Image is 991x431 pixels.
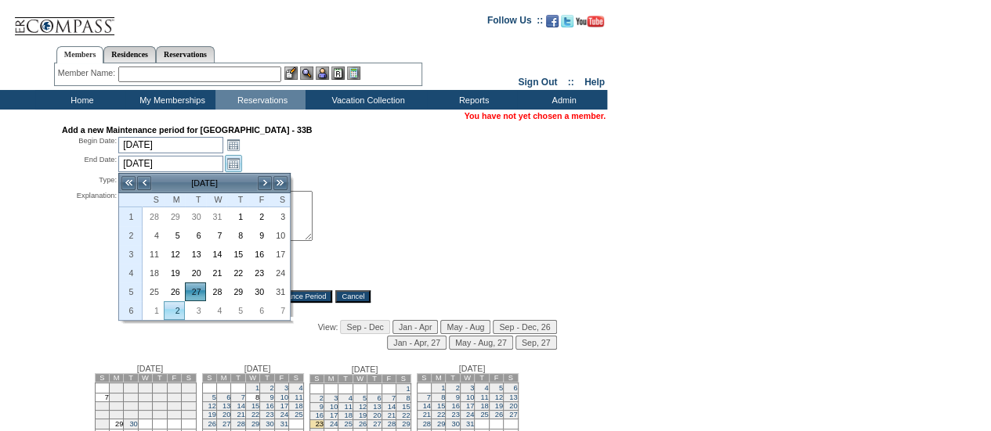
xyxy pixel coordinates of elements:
[62,155,117,172] div: End Date:
[320,403,324,411] a: 9
[352,365,378,374] span: [DATE]
[226,282,248,301] td: Thursday, January 29, 2026
[475,374,489,383] td: T
[185,245,206,264] td: Tuesday, January 13, 2026
[186,208,205,225] a: 30
[227,302,247,319] a: 5
[137,364,164,373] span: [DATE]
[504,374,518,383] td: S
[165,208,184,225] a: 29
[245,393,259,402] td: 8
[124,402,138,411] td: 16
[295,411,302,418] a: 25
[248,282,269,301] td: Friday, January 30, 2026
[269,264,289,282] a: 24
[143,301,164,320] td: Sunday, February 01, 2026
[186,302,205,319] a: 3
[392,320,439,334] input: Jan - Apr
[517,90,607,110] td: Admin
[206,226,227,245] td: Wednesday, January 07, 2026
[377,394,381,402] a: 6
[153,411,167,419] td: 25
[103,46,156,63] a: Residences
[182,383,196,393] td: 6
[441,384,445,392] a: 1
[251,411,259,418] a: 22
[212,393,216,401] a: 5
[129,420,137,428] a: 30
[359,403,367,411] a: 12
[269,207,290,226] td: Saturday, January 03, 2026
[186,283,205,300] a: 27
[222,411,230,418] a: 20
[95,411,109,419] td: 21
[484,384,488,392] a: 4
[331,66,345,80] img: Reservations
[143,245,164,264] td: Sunday, January 11, 2026
[402,403,410,411] a: 15
[284,384,288,392] a: 3
[363,394,367,402] a: 5
[388,403,396,411] a: 14
[509,402,517,410] a: 20
[207,227,226,244] a: 7
[121,175,136,191] a: <<
[143,283,163,300] a: 25
[237,411,244,418] a: 21
[280,420,288,428] a: 31
[248,302,268,319] a: 6
[300,66,313,80] img: View
[373,403,381,411] a: 13
[269,193,290,207] th: Saturday
[513,384,517,392] a: 6
[382,375,396,383] td: F
[568,77,574,88] span: ::
[225,136,242,153] a: Open the calendar popup.
[449,336,513,350] input: May - Aug, 27
[185,207,206,226] td: Tuesday, December 30, 2025
[495,402,503,410] a: 19
[373,420,381,428] a: 27
[241,393,245,401] a: 7
[330,420,338,428] a: 24
[440,320,490,334] input: May - Aug
[338,375,353,383] td: T
[244,364,271,373] span: [DATE]
[298,384,302,392] a: 4
[518,77,557,88] a: Sign Out
[226,301,248,320] td: Thursday, February 05, 2026
[237,420,244,428] a: 28
[515,336,557,350] input: Sep, 27
[182,393,196,402] td: 13
[423,411,431,418] a: 21
[257,175,273,191] a: >
[216,374,230,383] td: M
[306,90,427,110] td: Vacation Collection
[480,402,488,410] a: 18
[576,16,604,27] img: Subscribe to our YouTube Channel
[206,264,227,282] td: Wednesday, January 21, 2026
[165,246,184,263] a: 12
[185,301,206,320] td: Tuesday, February 03, 2026
[269,384,273,392] a: 2
[406,385,410,393] a: 1
[334,394,338,402] a: 3
[459,364,486,373] span: [DATE]
[406,394,410,402] a: 8
[248,283,268,300] a: 30
[344,403,352,411] a: 11
[58,66,118,80] div: Member Name:
[316,411,324,419] a: 16
[143,208,163,225] a: 28
[248,227,268,244] a: 9
[324,375,338,383] td: M
[143,193,164,207] th: Sunday
[125,90,215,110] td: My Memberships
[164,301,185,320] td: Monday, February 02, 2026
[167,411,181,419] td: 26
[206,301,227,320] td: Wednesday, February 04, 2026
[119,282,143,301] th: 5
[124,383,138,393] td: 2
[437,402,445,410] a: 15
[423,420,431,428] a: 28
